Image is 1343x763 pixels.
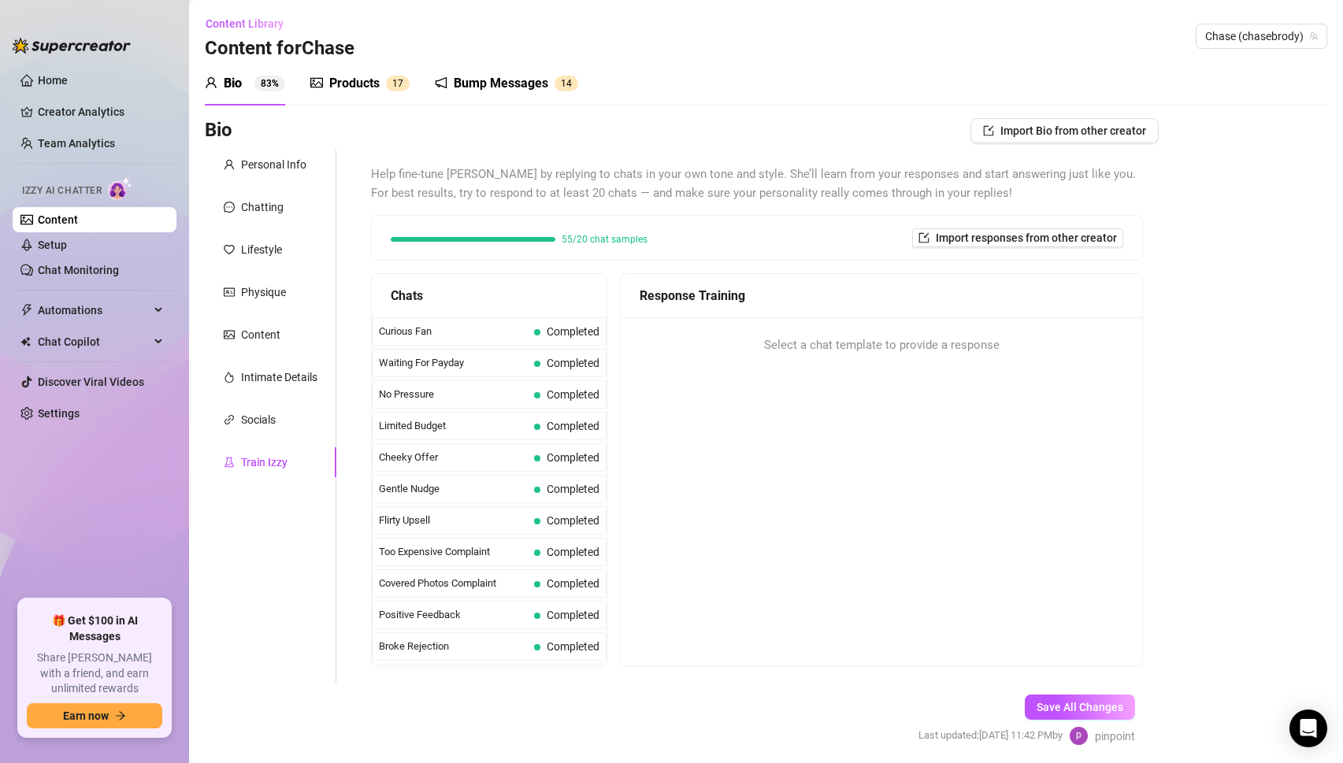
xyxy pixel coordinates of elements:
[547,388,599,401] span: Completed
[547,577,599,590] span: Completed
[224,372,235,383] span: fire
[983,125,994,136] span: import
[566,78,572,89] span: 4
[547,640,599,653] span: Completed
[27,703,162,728] button: Earn nowarrow-right
[398,78,403,89] span: 7
[38,213,78,226] a: Content
[38,137,115,150] a: Team Analytics
[918,232,929,243] span: import
[310,76,323,89] span: picture
[454,74,548,93] div: Bump Messages
[38,74,68,87] a: Home
[63,709,109,722] span: Earn now
[241,241,282,258] div: Lifestyle
[115,710,126,721] span: arrow-right
[13,38,131,54] img: logo-BBDzfeDw.svg
[562,235,647,244] span: 55/20 chat samples
[379,387,528,402] span: No Pressure
[435,76,447,89] span: notification
[205,36,354,61] h3: Content for Chase
[379,324,528,339] span: Curious Fan
[391,286,423,306] span: Chats
[224,414,235,425] span: link
[386,76,410,91] sup: 17
[241,411,276,428] div: Socials
[371,165,1143,202] span: Help fine-tune [PERSON_NAME] by replying to chats in your own tone and style. She’ll learn from y...
[1025,694,1135,720] button: Save All Changes
[20,336,31,347] img: Chat Copilot
[38,239,67,251] a: Setup
[547,357,599,369] span: Completed
[936,231,1117,244] span: Import responses from other creator
[379,544,528,560] span: Too Expensive Complaint
[38,264,119,276] a: Chat Monitoring
[27,650,162,697] span: Share [PERSON_NAME] with a friend, and earn unlimited rewards
[241,283,286,301] div: Physique
[547,451,599,464] span: Completed
[561,78,566,89] span: 1
[764,336,1000,355] span: Select a chat template to provide a response
[547,483,599,495] span: Completed
[224,244,235,255] span: heart
[241,156,306,173] div: Personal Info
[379,639,528,654] span: Broke Rejection
[224,457,235,468] span: experiment
[224,159,235,170] span: user
[1037,701,1123,713] span: Save All Changes
[241,369,317,386] div: Intimate Details
[379,607,528,623] span: Positive Feedback
[224,74,242,93] div: Bio
[912,228,1123,247] button: Import responses from other creator
[205,76,217,89] span: user
[108,177,132,200] img: AI Chatter
[20,304,33,317] span: thunderbolt
[547,514,599,527] span: Completed
[241,454,288,471] div: Train Izzy
[547,420,599,432] span: Completed
[38,298,150,323] span: Automations
[918,728,1063,743] span: Last updated: [DATE] 11:42 PM by
[27,613,162,644] span: 🎁 Get $100 in AI Messages
[547,325,599,338] span: Completed
[224,202,235,213] span: message
[224,329,235,340] span: picture
[1000,124,1146,137] span: Import Bio from other creator
[206,17,284,30] span: Content Library
[241,326,280,343] div: Content
[254,76,285,91] sup: 83%
[329,74,380,93] div: Products
[379,418,528,434] span: Limited Budget
[205,118,232,143] h3: Bio
[379,481,528,497] span: Gentle Nudge
[379,513,528,528] span: Flirty Upsell
[1309,31,1319,41] span: team
[640,286,1123,306] div: Response Training
[38,99,164,124] a: Creator Analytics
[392,78,398,89] span: 1
[1205,24,1318,48] span: Chase (chasebrody)
[1289,709,1327,747] div: Open Intercom Messenger
[38,407,80,420] a: Settings
[547,546,599,558] span: Completed
[555,76,578,91] sup: 14
[224,287,235,298] span: idcard
[38,329,150,354] span: Chat Copilot
[22,183,102,198] span: Izzy AI Chatter
[970,118,1159,143] button: Import Bio from other creator
[379,576,528,591] span: Covered Photos Complaint
[1095,728,1135,745] span: pinpoint
[547,609,599,621] span: Completed
[241,198,284,216] div: Chatting
[38,376,144,388] a: Discover Viral Videos
[379,355,528,371] span: Waiting For Payday
[1070,727,1088,745] img: pinpoint
[379,450,528,465] span: Cheeky Offer
[205,11,296,36] button: Content Library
